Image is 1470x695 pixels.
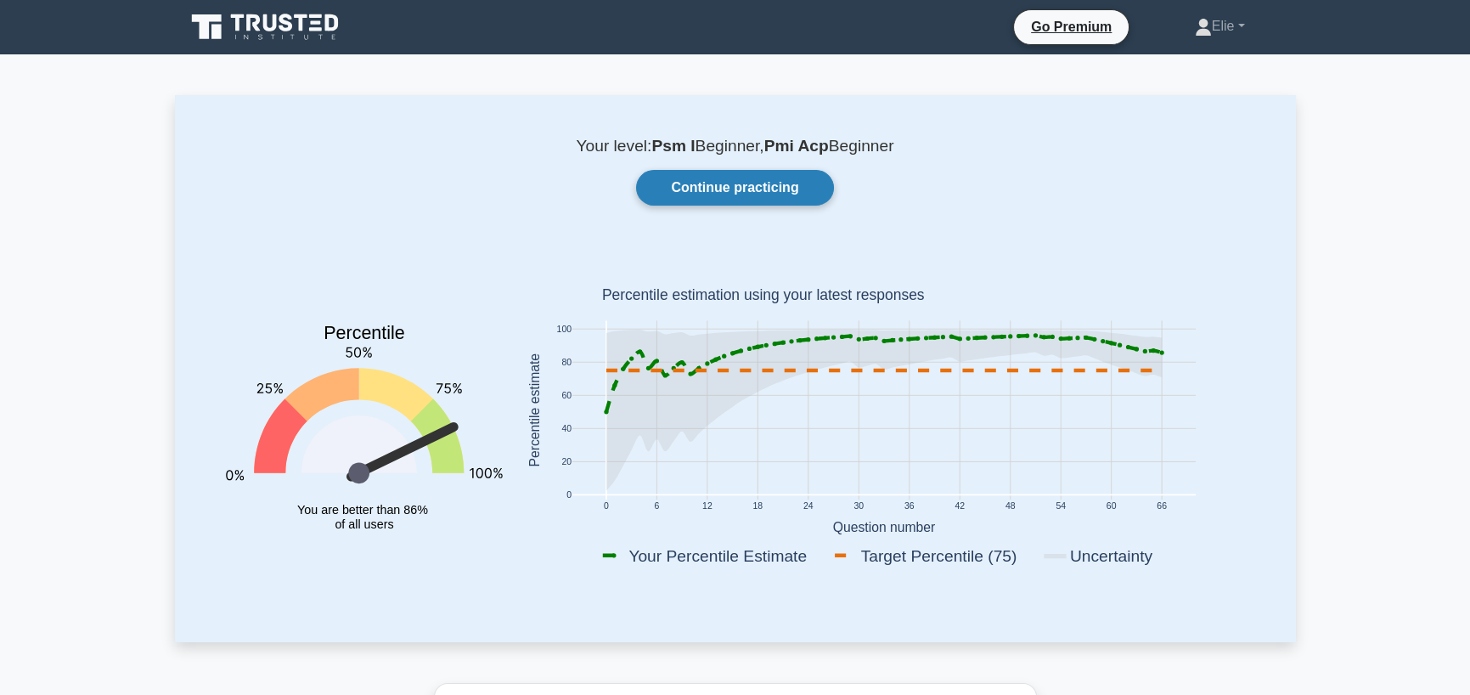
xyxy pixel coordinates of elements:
[636,170,833,206] a: Continue practicing
[561,424,572,433] text: 40
[955,502,965,511] text: 42
[601,287,924,304] text: Percentile estimation using your latest responses
[702,502,712,511] text: 12
[853,502,864,511] text: 30
[1056,502,1066,511] text: 54
[1157,502,1167,511] text: 66
[216,136,1255,156] p: Your level: Beginner, Beginner
[297,503,428,517] tspan: You are better than 86%
[561,391,572,400] text: 60
[654,502,659,511] text: 6
[752,502,763,511] text: 18
[566,491,572,500] text: 0
[561,457,572,466] text: 20
[556,325,572,334] text: 100
[651,137,695,155] b: Psm I
[1106,502,1116,511] text: 60
[764,137,829,155] b: Pmi Acp
[1154,9,1286,43] a: Elie
[904,502,914,511] text: 36
[1021,16,1122,37] a: Go Premium
[1005,502,1015,511] text: 48
[561,358,572,367] text: 80
[335,517,393,531] tspan: of all users
[803,502,813,511] text: 24
[324,324,405,344] text: Percentile
[832,520,935,534] text: Question number
[603,502,608,511] text: 0
[527,353,541,467] text: Percentile estimate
